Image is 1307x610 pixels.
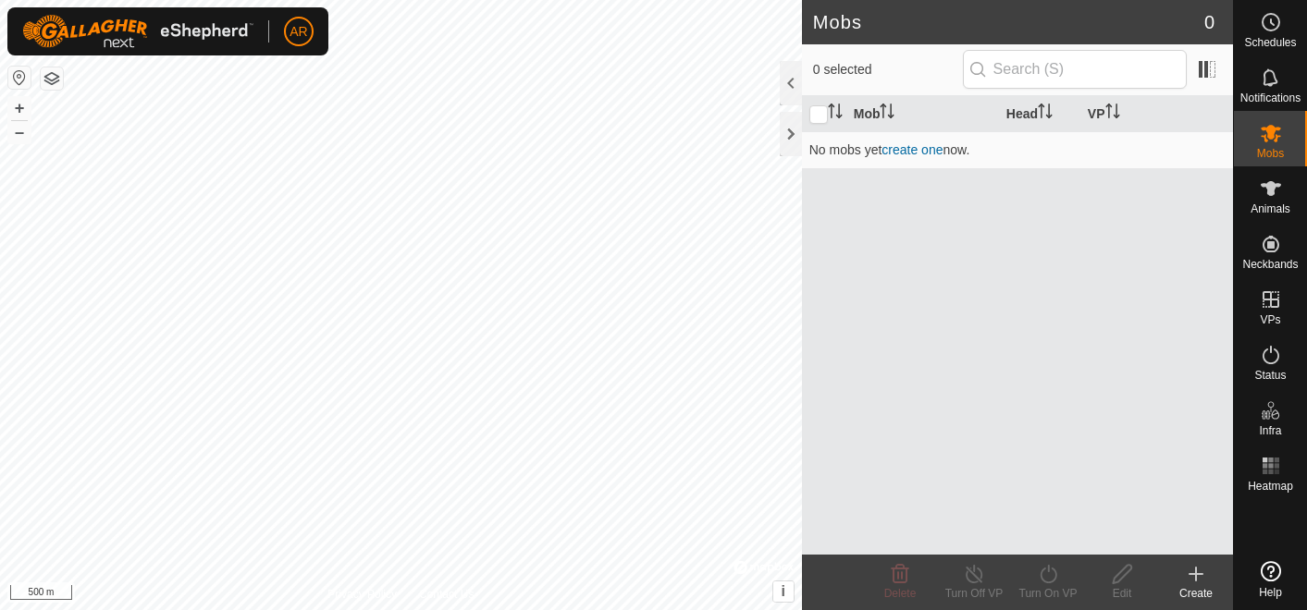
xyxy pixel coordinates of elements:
p-sorticon: Activate to sort [880,106,894,121]
a: Help [1234,554,1307,605]
button: + [8,97,31,119]
a: Contact Us [419,586,474,603]
span: Neckbands [1242,259,1298,270]
span: Notifications [1240,92,1301,104]
span: 0 selected [813,60,963,79]
div: Edit [1085,585,1159,602]
th: Head [999,96,1080,132]
a: Privacy Policy [327,586,397,603]
span: Infra [1259,425,1281,436]
button: i [773,581,794,602]
th: Mob [846,96,999,132]
span: i [781,583,784,599]
span: Delete [884,587,917,600]
span: Mobs [1257,148,1284,159]
div: Turn On VP [1011,585,1085,602]
span: Help [1259,587,1282,598]
p-sorticon: Activate to sort [828,106,843,121]
span: VPs [1260,314,1280,325]
h2: Mobs [813,11,1204,33]
img: Gallagher Logo [22,15,253,48]
span: Status [1254,370,1286,381]
button: Map Layers [41,67,63,90]
a: create one [882,142,943,157]
td: No mobs yet now. [802,131,1233,168]
button: – [8,121,31,143]
div: Create [1159,585,1233,602]
button: Reset Map [8,67,31,89]
input: Search (S) [963,50,1187,89]
span: Heatmap [1248,481,1293,492]
p-sorticon: Activate to sort [1038,106,1053,121]
div: Turn Off VP [937,585,1011,602]
span: Animals [1251,203,1290,214]
span: AR [290,22,307,42]
p-sorticon: Activate to sort [1105,106,1120,121]
span: 0 [1204,8,1215,36]
th: VP [1080,96,1233,132]
span: Schedules [1244,37,1296,48]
